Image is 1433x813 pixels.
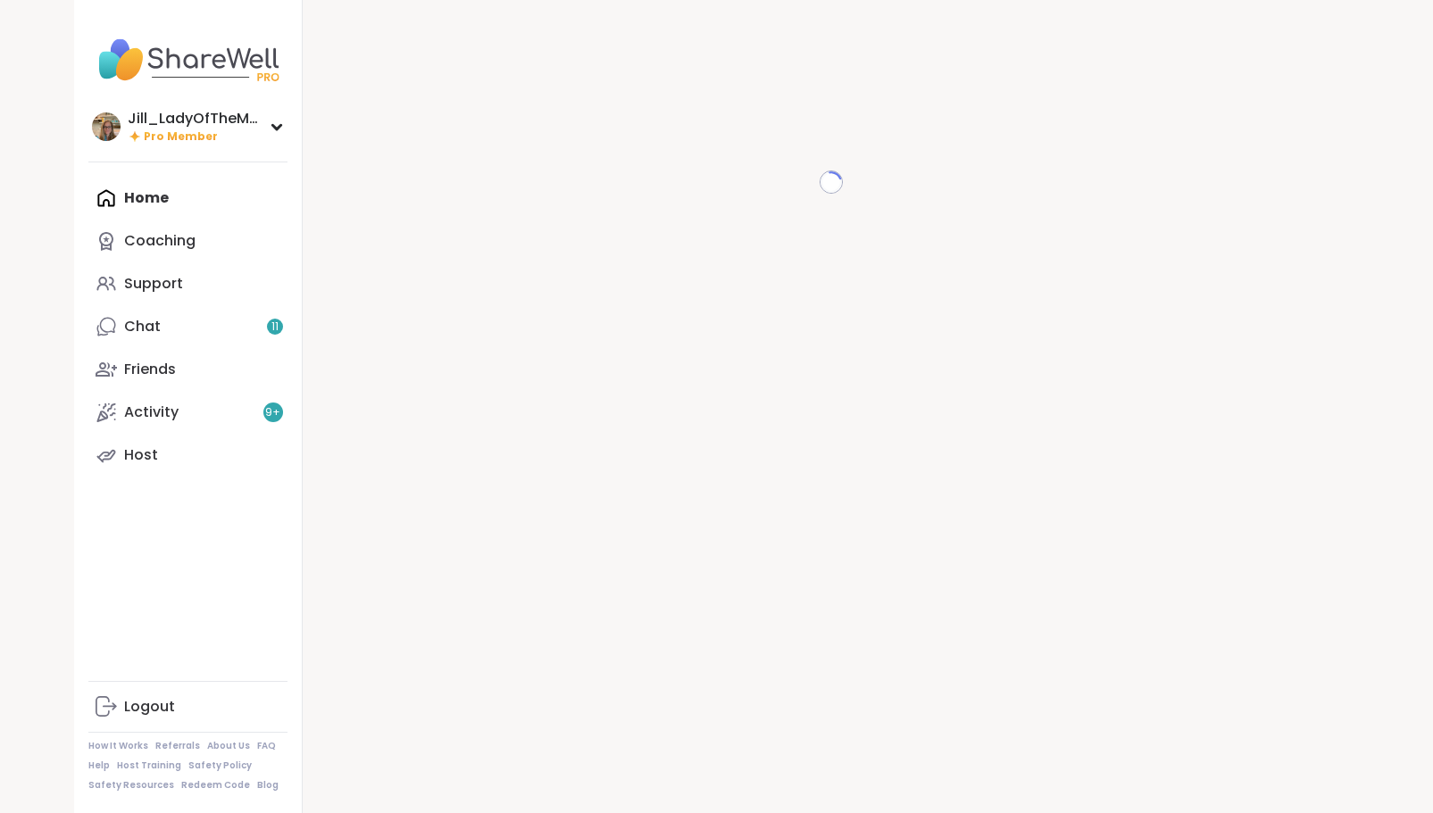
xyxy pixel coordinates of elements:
[257,779,279,792] a: Blog
[88,348,287,391] a: Friends
[88,434,287,477] a: Host
[88,29,287,91] img: ShareWell Nav Logo
[124,402,179,422] div: Activity
[265,405,280,420] span: 9 +
[124,360,176,379] div: Friends
[92,112,121,141] img: Jill_LadyOfTheMountain
[124,317,161,336] div: Chat
[124,445,158,465] div: Host
[117,759,181,772] a: Host Training
[124,231,196,251] div: Coaching
[88,759,110,772] a: Help
[124,697,175,717] div: Logout
[88,220,287,262] a: Coaching
[144,129,218,145] span: Pro Member
[155,740,200,752] a: Referrals
[88,740,148,752] a: How It Works
[88,779,174,792] a: Safety Resources
[181,779,250,792] a: Redeem Code
[188,759,252,772] a: Safety Policy
[207,740,250,752] a: About Us
[88,262,287,305] a: Support
[88,391,287,434] a: Activity9+
[88,685,287,728] a: Logout
[257,740,276,752] a: FAQ
[271,319,279,335] span: 11
[124,274,183,294] div: Support
[128,109,262,129] div: Jill_LadyOfTheMountain
[88,305,287,348] a: Chat11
